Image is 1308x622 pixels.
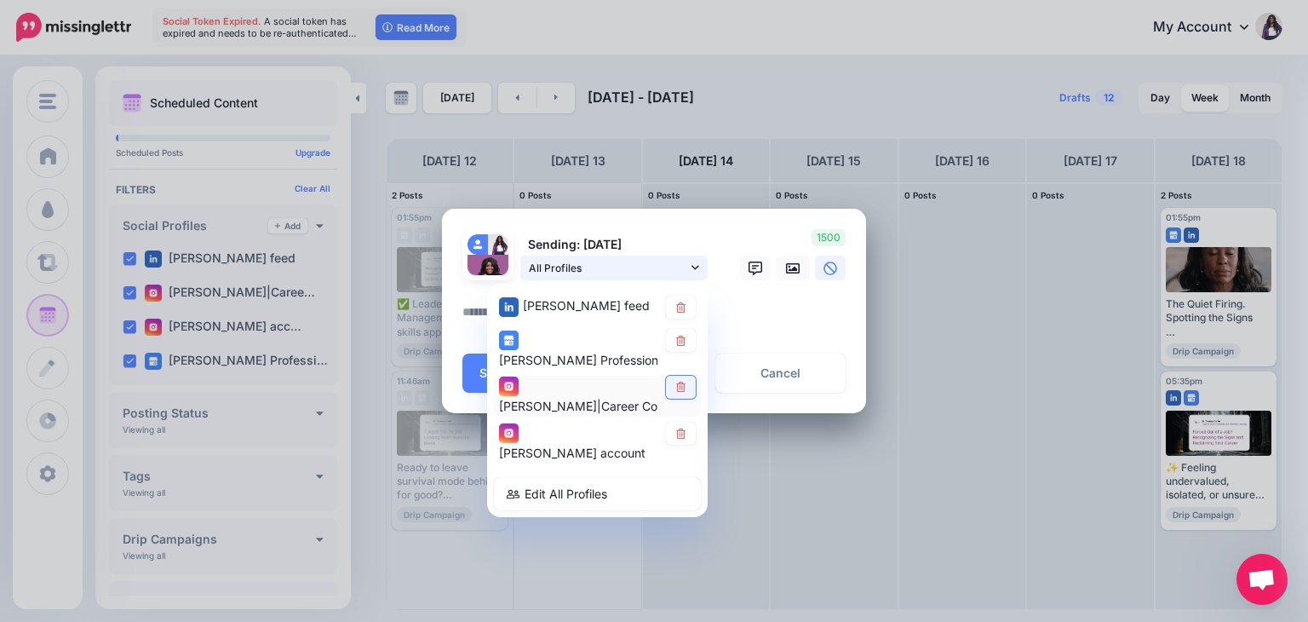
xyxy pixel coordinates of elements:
a: Cancel [715,354,846,393]
img: 341543480_236302542240996_3734780188724440359_n-bsa130527.jpg [468,255,508,296]
span: [PERSON_NAME]|Career Coach account [499,400,726,414]
span: [PERSON_NAME] feed [523,298,650,313]
a: Edit All Profiles [494,477,701,510]
img: instagram-square.png [499,423,519,443]
p: Sending: [DATE] [520,235,708,255]
span: Schedule [479,367,534,379]
img: google_business-square.png [499,331,519,350]
span: [PERSON_NAME] account [499,446,645,460]
img: AOh14GgRZl8Wp09hFKi170KElp-xBEIImXkZHkZu8KLJnAs96-c-64028.png [488,234,508,255]
span: 1500 [812,229,846,246]
img: user_default_image.png [468,234,488,255]
img: instagram-square.png [499,377,519,397]
span: All Profiles [529,259,687,277]
button: Schedule [462,354,568,393]
img: linkedin-square.png [499,297,519,317]
a: All Profiles [520,256,708,280]
span: [PERSON_NAME] Professional & Personal Coaching, LLC. page [499,353,851,367]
